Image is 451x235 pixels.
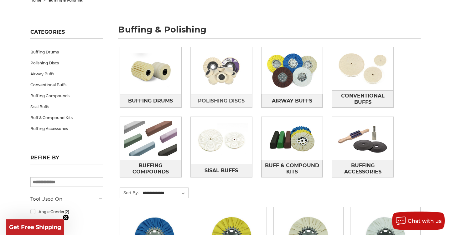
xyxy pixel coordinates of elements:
[9,224,61,231] span: Get Free Shipping
[120,160,181,177] span: Buffing Compounds
[205,165,238,176] span: Sisal Buffs
[191,119,252,162] img: Sisal Buffs
[142,188,188,198] select: Sort By:
[30,79,103,90] a: Conventional Buffs
[262,94,323,107] a: Airway Buffs
[272,96,312,106] span: Airway Buffs
[191,94,252,107] a: Polishing Discs
[262,160,323,177] span: Buff & Compound Kits
[332,160,393,177] span: Buffing Accessories
[30,112,103,123] a: Buff & Compound Kits
[332,90,393,107] a: Conventional Buffs
[262,49,323,92] img: Airway Buffs
[6,219,64,235] div: Get Free ShippingClose teaser
[120,117,181,160] img: Buffing Compounds
[30,195,103,203] h5: Tool Used On
[332,117,393,160] img: Buffing Accessories
[65,209,69,214] span: (2)
[30,90,103,101] a: Buffing Compounds
[30,47,103,57] a: Buffing Drums
[332,91,393,107] span: Conventional Buffs
[262,117,323,160] img: Buff & Compound Kits
[198,96,245,106] span: Polishing Discs
[30,29,103,39] h5: Categories
[262,160,323,177] a: Buff & Compound Kits
[30,123,103,134] a: Buffing Accessories
[332,47,393,90] img: Conventional Buffs
[332,160,393,177] a: Buffing Accessories
[118,25,421,39] h1: buffing & polishing
[191,164,252,177] a: Sisal Buffs
[128,96,173,106] span: Buffing Drums
[120,49,181,92] img: Buffing Drums
[63,214,69,221] button: Close teaser
[30,219,103,230] a: Die Grinder
[30,101,103,112] a: Sisal Buffs
[30,68,103,79] a: Airway Buffs
[120,160,181,177] a: Buffing Compounds
[30,206,103,217] a: Angle Grinder
[408,218,442,224] span: Chat with us
[120,94,181,107] a: Buffing Drums
[191,49,252,92] img: Polishing Discs
[30,57,103,68] a: Polishing Discs
[392,212,445,230] button: Chat with us
[30,155,103,164] h5: Refine by
[120,188,139,197] label: Sort By:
